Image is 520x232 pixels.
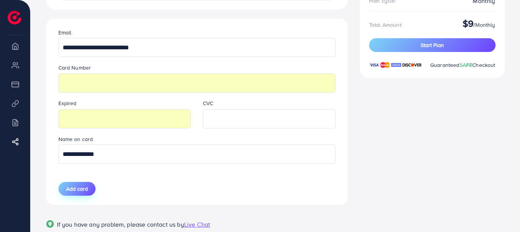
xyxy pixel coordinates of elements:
iframe: Secure expiration date input frame [63,110,187,127]
span: Start Plan [421,41,444,49]
label: Name on card [58,135,93,143]
img: brand [380,61,390,69]
img: logo [8,11,21,24]
div: Total Amount: [369,21,402,29]
span: Monthly [475,21,495,29]
span: Guaranteed Checkout [430,61,496,69]
button: Add card [58,182,96,196]
img: brand [369,61,379,69]
span: If you have any problem, please contact us by [57,220,184,229]
label: CVC [203,99,213,107]
h3: $9 [463,18,473,29]
span: Add card [66,185,88,193]
span: SAFE [460,61,473,69]
span: Live Chat [184,220,210,229]
label: Card Number [58,64,91,71]
div: / [463,18,496,32]
img: brand [391,61,401,69]
label: Expired [58,99,77,107]
iframe: Secure CVC input frame [207,110,331,127]
iframe: Chat [488,198,514,226]
img: Popup guide [46,220,54,228]
button: Start Plan [369,38,496,52]
iframe: Secure card number input frame [63,75,331,91]
label: Email [58,29,72,36]
img: brand [402,61,422,69]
